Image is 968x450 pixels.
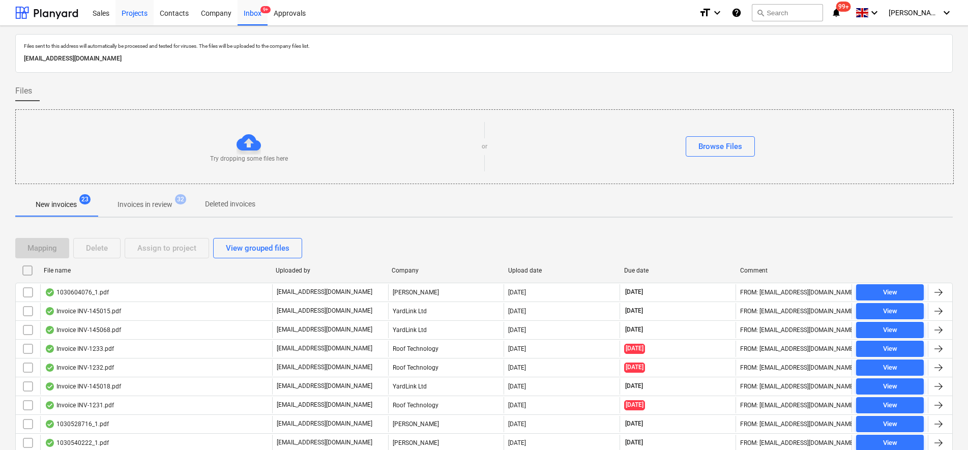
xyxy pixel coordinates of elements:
[15,109,954,184] div: Try dropping some files hereorBrowse Files
[711,7,723,19] i: keyboard_arrow_down
[856,378,924,395] button: View
[388,341,504,357] div: Roof Technology
[392,267,500,274] div: Company
[276,267,384,274] div: Uploaded by
[205,199,255,209] p: Deleted invoices
[277,419,372,428] p: [EMAIL_ADDRESS][DOMAIN_NAME]
[277,325,372,334] p: [EMAIL_ADDRESS][DOMAIN_NAME]
[24,53,944,64] p: [EMAIL_ADDRESS][DOMAIN_NAME]
[624,400,645,410] span: [DATE]
[388,322,504,338] div: YardLink Ltd
[624,438,644,447] span: [DATE]
[388,397,504,413] div: Roof Technology
[45,382,55,391] div: OCR finished
[388,284,504,301] div: [PERSON_NAME]
[45,364,114,372] div: Invoice INV-1232.pdf
[45,439,55,447] div: OCR finished
[624,325,644,334] span: [DATE]
[277,438,372,447] p: [EMAIL_ADDRESS][DOMAIN_NAME]
[686,136,755,157] button: Browse Files
[45,439,109,447] div: 1030540222_1.pdf
[36,199,77,210] p: New invoices
[45,382,121,391] div: Invoice INV-145018.pdf
[856,284,924,301] button: View
[45,420,109,428] div: 1030528716_1.pdf
[868,7,881,19] i: keyboard_arrow_down
[756,9,765,17] span: search
[508,402,526,409] div: [DATE]
[624,363,645,372] span: [DATE]
[698,140,742,153] div: Browse Files
[508,326,526,334] div: [DATE]
[45,420,55,428] div: OCR finished
[388,303,504,319] div: YardLink Ltd
[883,381,897,393] div: View
[941,7,953,19] i: keyboard_arrow_down
[508,439,526,446] div: [DATE]
[45,307,121,315] div: Invoice INV-145015.pdf
[277,288,372,296] p: [EMAIL_ADDRESS][DOMAIN_NAME]
[24,43,944,49] p: Files sent to this address will automatically be processed and tested for viruses. The files will...
[277,363,372,372] p: [EMAIL_ADDRESS][DOMAIN_NAME]
[508,267,616,274] div: Upload date
[624,419,644,428] span: [DATE]
[45,345,114,353] div: Invoice INV-1233.pdf
[45,307,55,315] div: OCR finished
[45,401,55,409] div: OCR finished
[45,364,55,372] div: OCR finished
[175,194,186,204] span: 32
[831,7,841,19] i: notifications
[45,401,114,409] div: Invoice INV-1231.pdf
[226,242,289,255] div: View grouped files
[889,9,940,17] span: [PERSON_NAME]
[856,303,924,319] button: View
[277,344,372,353] p: [EMAIL_ADDRESS][DOMAIN_NAME]
[740,267,848,274] div: Comment
[277,307,372,315] p: [EMAIL_ADDRESS][DOMAIN_NAME]
[45,326,55,334] div: OCR finished
[883,306,897,317] div: View
[508,364,526,371] div: [DATE]
[883,418,897,430] div: View
[277,401,372,409] p: [EMAIL_ADDRESS][DOMAIN_NAME]
[482,142,487,151] p: or
[699,7,711,19] i: format_size
[856,397,924,413] button: View
[856,359,924,376] button: View
[624,267,732,274] div: Due date
[79,194,91,204] span: 23
[508,345,526,352] div: [DATE]
[213,238,302,258] button: View grouped files
[856,322,924,338] button: View
[508,383,526,390] div: [DATE]
[624,382,644,391] span: [DATE]
[388,378,504,395] div: YardLink Ltd
[15,85,32,97] span: Files
[883,287,897,298] div: View
[883,362,897,374] div: View
[45,345,55,353] div: OCR finished
[731,7,742,19] i: Knowledge base
[508,308,526,315] div: [DATE]
[508,289,526,296] div: [DATE]
[277,382,372,391] p: [EMAIL_ADDRESS][DOMAIN_NAME]
[856,416,924,432] button: View
[118,199,172,210] p: Invoices in review
[45,288,55,296] div: OCR finished
[752,4,823,21] button: Search
[836,2,851,12] span: 99+
[883,400,897,411] div: View
[45,288,109,296] div: 1030604076_1.pdf
[44,267,268,274] div: File name
[624,307,644,315] span: [DATE]
[883,343,897,355] div: View
[388,416,504,432] div: [PERSON_NAME]
[210,155,288,163] p: Try dropping some files here
[624,288,644,296] span: [DATE]
[856,341,924,357] button: View
[45,326,121,334] div: Invoice INV-145068.pdf
[508,421,526,428] div: [DATE]
[388,359,504,376] div: Roof Technology
[260,6,271,13] span: 9+
[883,324,897,336] div: View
